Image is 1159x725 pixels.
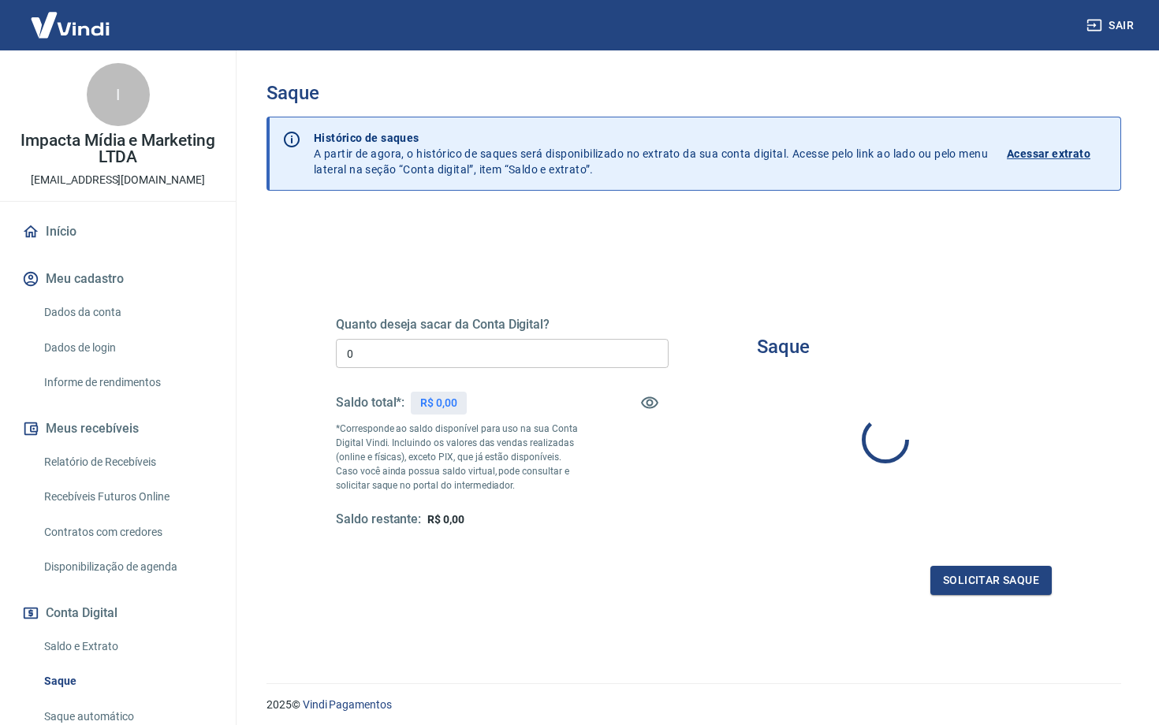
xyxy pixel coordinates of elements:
[38,332,217,364] a: Dados de login
[38,366,217,399] a: Informe de rendimentos
[19,214,217,249] a: Início
[38,630,217,663] a: Saldo e Extrato
[31,172,205,188] p: [EMAIL_ADDRESS][DOMAIN_NAME]
[314,130,988,146] p: Histórico de saques
[87,63,150,126] div: I
[757,336,810,358] h3: Saque
[303,698,392,711] a: Vindi Pagamentos
[38,296,217,329] a: Dados da conta
[38,516,217,548] a: Contratos com credores
[336,395,404,411] h5: Saldo total*:
[930,566,1052,595] button: Solicitar saque
[266,82,1121,104] h3: Saque
[38,665,217,697] a: Saque
[336,317,669,333] h5: Quanto deseja sacar da Conta Digital?
[38,446,217,478] a: Relatório de Recebíveis
[19,596,217,630] button: Conta Digital
[19,411,217,446] button: Meus recebíveis
[1083,11,1140,40] button: Sair
[336,422,586,493] p: *Corresponde ao saldo disponível para uso na sua Conta Digital Vindi. Incluindo os valores das ve...
[19,1,121,49] img: Vindi
[38,481,217,513] a: Recebíveis Futuros Online
[38,551,217,583] a: Disponibilização de agenda
[266,697,1121,713] p: 2025 ©
[420,395,457,411] p: R$ 0,00
[19,262,217,296] button: Meu cadastro
[1007,130,1108,177] a: Acessar extrato
[336,511,421,528] h5: Saldo restante:
[1007,146,1090,162] p: Acessar extrato
[13,132,223,165] p: Impacta Mídia e Marketing LTDA
[314,130,988,177] p: A partir de agora, o histórico de saques será disponibilizado no extrato da sua conta digital. Ac...
[427,513,464,526] span: R$ 0,00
